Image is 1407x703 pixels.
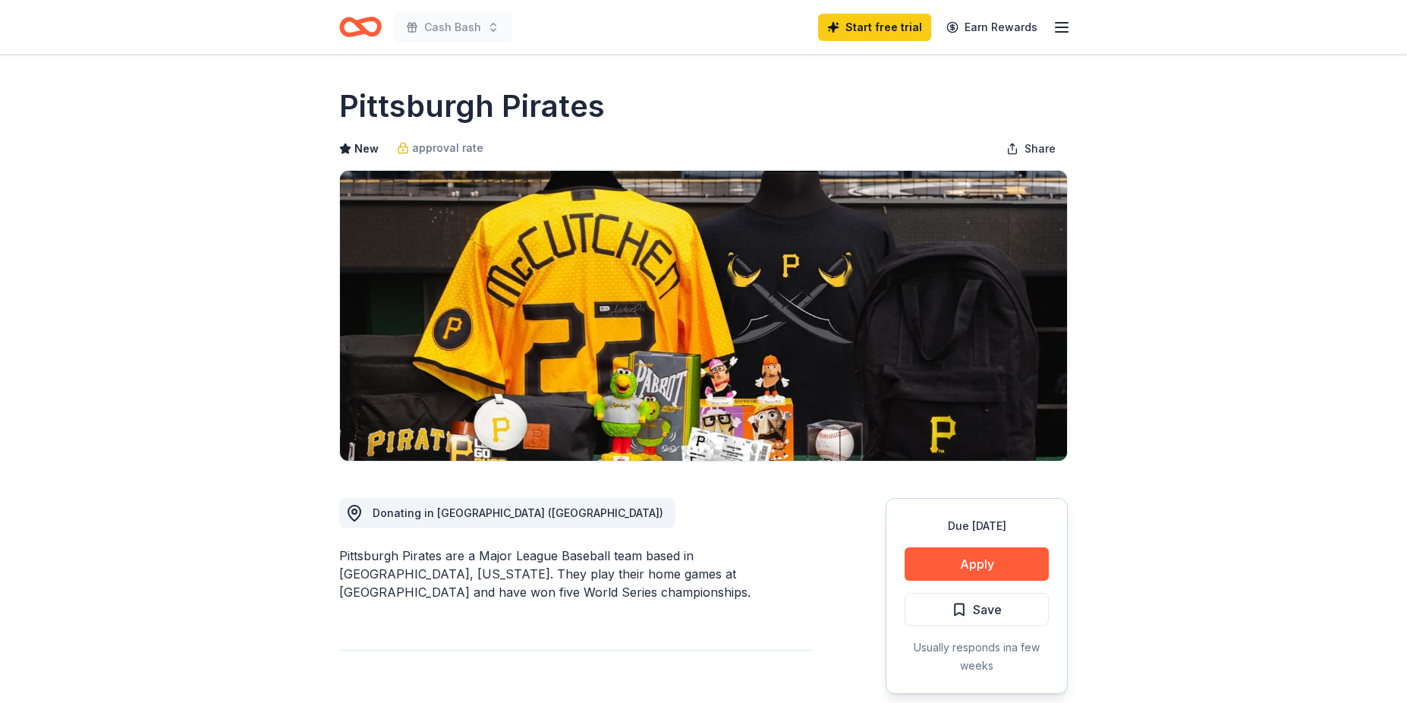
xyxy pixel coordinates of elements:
span: Donating in [GEOGRAPHIC_DATA] ([GEOGRAPHIC_DATA]) [373,506,663,519]
a: Earn Rewards [937,14,1047,41]
img: Image for Pittsburgh Pirates [340,171,1067,461]
button: Save [905,593,1049,626]
a: approval rate [397,139,483,157]
span: Save [973,600,1002,619]
h1: Pittsburgh Pirates [339,85,605,128]
a: Start free trial [818,14,931,41]
div: Due [DATE] [905,517,1049,535]
button: Cash Bash [394,12,511,43]
a: Home [339,9,382,45]
div: Pittsburgh Pirates are a Major League Baseball team based in [GEOGRAPHIC_DATA], [US_STATE]. They ... [339,547,813,601]
span: Share [1025,140,1056,158]
span: New [354,140,379,158]
span: Cash Bash [424,18,481,36]
span: approval rate [412,139,483,157]
button: Apply [905,547,1049,581]
div: Usually responds in a few weeks [905,638,1049,675]
button: Share [994,134,1068,164]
